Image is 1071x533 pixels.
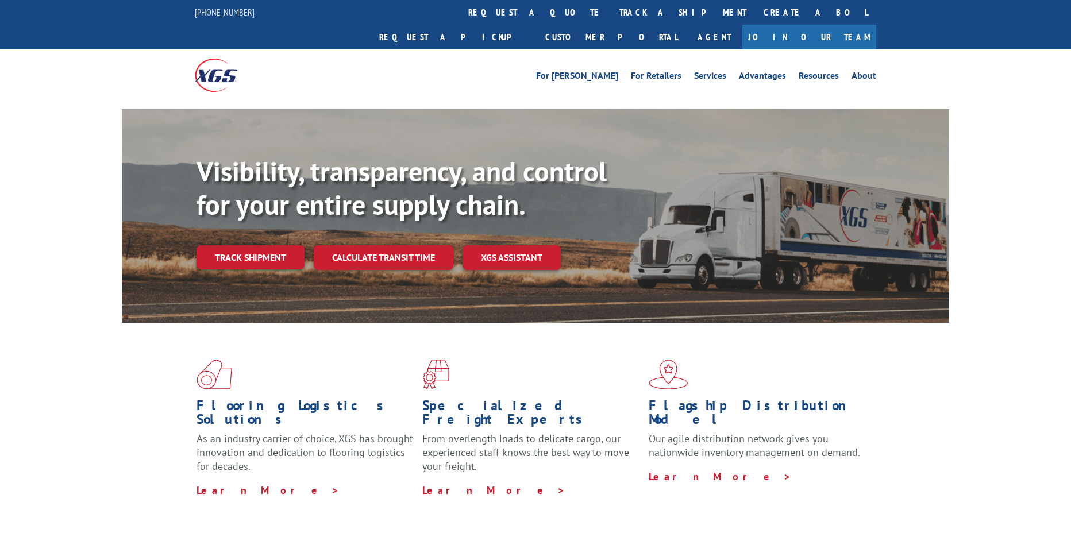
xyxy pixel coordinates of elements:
a: Services [694,71,726,84]
a: Customer Portal [537,25,686,49]
img: xgs-icon-flagship-distribution-model-red [649,360,688,389]
p: From overlength loads to delicate cargo, our experienced staff knows the best way to move your fr... [422,432,639,483]
h1: Flagship Distribution Model [649,399,866,432]
a: Learn More > [649,470,792,483]
a: For Retailers [631,71,681,84]
a: Calculate transit time [314,245,453,270]
a: Advantages [739,71,786,84]
b: Visibility, transparency, and control for your entire supply chain. [197,153,607,222]
a: For [PERSON_NAME] [536,71,618,84]
span: As an industry carrier of choice, XGS has brought innovation and dedication to flooring logistics... [197,432,413,473]
img: xgs-icon-total-supply-chain-intelligence-red [197,360,232,389]
a: Request a pickup [371,25,537,49]
a: Agent [686,25,742,49]
a: Track shipment [197,245,305,269]
a: About [852,71,876,84]
a: Resources [799,71,839,84]
h1: Flooring Logistics Solutions [197,399,414,432]
h1: Specialized Freight Experts [422,399,639,432]
a: Join Our Team [742,25,876,49]
span: Our agile distribution network gives you nationwide inventory management on demand. [649,432,860,459]
a: XGS ASSISTANT [463,245,561,270]
a: Learn More > [422,484,565,497]
img: xgs-icon-focused-on-flooring-red [422,360,449,389]
a: Learn More > [197,484,340,497]
a: [PHONE_NUMBER] [195,6,255,18]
